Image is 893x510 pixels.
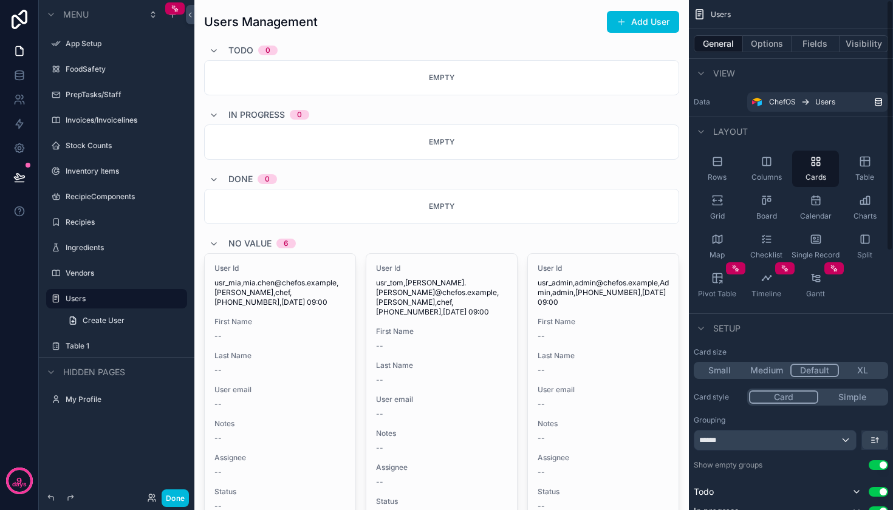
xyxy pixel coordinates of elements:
button: Map [694,228,741,265]
label: Card style [694,392,742,402]
p: 9 [16,475,22,487]
button: Card [749,390,818,404]
button: Pivot Table [694,267,741,304]
label: Stock Counts [66,141,180,151]
label: Recipies [66,217,180,227]
span: Users [815,97,835,107]
label: Invoices/Invoicelines [66,115,180,125]
span: Menu [63,8,89,21]
span: Board [756,211,777,221]
button: Cards [792,151,839,187]
span: Setup [713,322,741,335]
button: Medium [743,364,790,377]
span: Grid [710,211,725,221]
label: Data [694,97,742,107]
button: Fields [792,35,840,52]
button: Visibility [840,35,888,52]
label: Ingredients [66,243,180,253]
span: Split [857,250,872,260]
button: Single Record [792,228,839,265]
label: My Profile [66,395,180,404]
a: Create User [61,311,187,330]
button: General [694,35,743,52]
a: ChefOSUsers [747,92,888,112]
label: Table 1 [66,341,180,351]
label: App Setup [66,39,180,49]
button: Split [841,228,888,265]
label: PrepTasks/Staff [66,90,180,100]
button: Rows [694,151,741,187]
button: Grid [694,189,741,226]
span: Gantt [806,289,825,299]
button: Gantt [792,267,839,304]
button: Columns [743,151,790,187]
span: Todo [694,486,714,498]
label: Users [66,294,180,304]
label: Grouping [694,415,725,425]
img: Airtable Logo [752,97,762,107]
button: Timeline [743,267,790,304]
label: Card size [694,347,727,357]
span: Users [711,10,731,19]
span: Checklist [750,250,782,260]
span: Layout [713,126,748,138]
button: Checklist [743,228,790,265]
span: Hidden pages [63,366,125,378]
span: Calendar [800,211,832,221]
span: Pivot Table [698,289,736,299]
label: RecipieComponents [66,192,180,202]
button: Small [696,364,743,377]
button: Calendar [792,189,839,226]
p: days [12,480,27,489]
button: Board [743,189,790,226]
button: Table [841,151,888,187]
button: Options [743,35,792,52]
label: Vendors [66,268,180,278]
span: Create User [83,316,125,325]
span: Charts [854,211,877,221]
span: Rows [708,172,727,182]
label: Inventory Items [66,166,180,176]
label: Show empty groups [694,460,762,470]
button: Done [162,489,189,507]
button: Simple [818,390,886,404]
span: Timeline [751,289,781,299]
span: View [713,67,735,80]
span: Table [855,172,874,182]
button: Charts [841,189,888,226]
span: Map [710,250,725,260]
span: Columns [751,172,782,182]
button: Default [790,364,839,377]
span: Single Record [792,250,840,260]
button: XL [839,364,886,377]
label: FoodSafety [66,64,180,74]
span: ChefOS [769,97,796,107]
span: Cards [806,172,826,182]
